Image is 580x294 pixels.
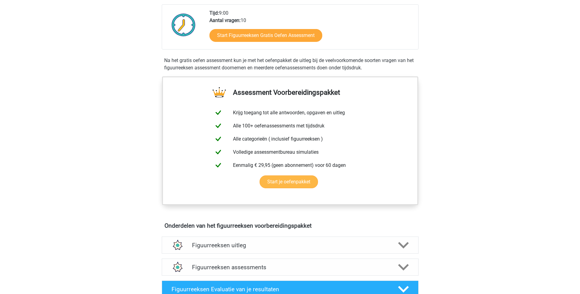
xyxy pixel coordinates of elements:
div: Na het gratis oefen assessment kun je met het oefenpakket de uitleg bij de veelvoorkomende soorte... [162,57,419,72]
h4: Figuurreeksen uitleg [192,242,388,249]
b: Aantal vragen: [209,17,241,23]
div: 9:00 10 [205,9,418,49]
img: Klok [168,9,199,40]
h4: Figuurreeksen Evaluatie van je resultaten [172,286,388,293]
b: Tijd: [209,10,219,16]
a: Start Figuurreeksen Gratis Oefen Assessment [209,29,322,42]
a: uitleg Figuurreeksen uitleg [159,237,421,254]
h4: Figuurreeksen assessments [192,264,388,271]
img: figuurreeksen assessments [169,259,185,275]
a: assessments Figuurreeksen assessments [159,259,421,276]
h4: Onderdelen van het figuurreeksen voorbereidingspakket [164,222,416,229]
img: figuurreeksen uitleg [169,237,185,253]
a: Start je oefenpakket [260,175,318,188]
